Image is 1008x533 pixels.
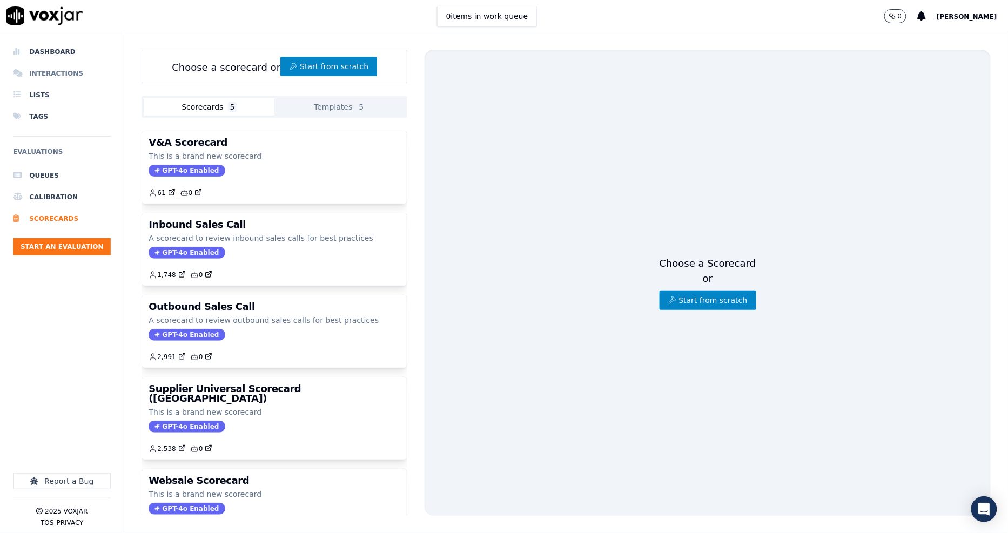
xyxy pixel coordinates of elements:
[971,496,997,522] div: Open Intercom Messenger
[13,63,111,84] a: Interactions
[274,98,405,116] button: Templates
[149,188,179,197] button: 61
[149,302,400,312] h3: Outbound Sales Call
[13,145,111,165] h6: Evaluations
[937,13,997,21] span: [PERSON_NAME]
[180,188,203,197] a: 0
[13,186,111,208] a: Calibration
[149,233,400,244] p: A scorecard to review inbound sales calls for best practices
[190,271,213,279] a: 0
[41,518,53,527] button: TOS
[149,421,225,433] span: GPT-4o Enabled
[149,384,400,403] h3: Supplier Universal Scorecard ([GEOGRAPHIC_DATA])
[13,473,111,489] button: Report a Bug
[149,444,190,453] button: 2,538
[937,10,1008,23] button: [PERSON_NAME]
[149,165,225,177] span: GPT-4o Enabled
[149,315,400,326] p: A scorecard to review outbound sales calls for best practices
[190,353,213,361] a: 0
[149,407,400,417] p: This is a brand new scorecard
[13,165,111,186] a: Queues
[149,353,185,361] a: 2,991
[149,271,190,279] button: 1,748
[13,41,111,63] a: Dashboard
[149,444,185,453] a: 2,538
[149,151,400,161] p: This is a brand new scorecard
[149,476,400,485] h3: Websale Scorecard
[884,9,907,23] button: 0
[56,518,83,527] button: Privacy
[357,102,366,112] span: 5
[280,57,377,76] button: Start from scratch
[6,6,83,25] img: voxjar logo
[898,12,902,21] p: 0
[149,329,225,341] span: GPT-4o Enabled
[13,106,111,127] a: Tags
[144,98,274,116] button: Scorecards
[149,138,400,147] h3: V&A Scorecard
[149,220,400,230] h3: Inbound Sales Call
[149,353,190,361] button: 2,991
[45,507,88,516] p: 2025 Voxjar
[149,503,225,515] span: GPT-4o Enabled
[437,6,537,26] button: 0items in work queue
[13,84,111,106] a: Lists
[149,489,400,500] p: This is a brand new scorecard
[13,208,111,230] a: Scorecards
[660,256,756,310] div: Choose a Scorecard or
[149,188,175,197] a: 61
[190,444,213,453] a: 0
[149,271,185,279] a: 1,748
[660,291,756,310] button: Start from scratch
[149,247,225,259] span: GPT-4o Enabled
[884,9,918,23] button: 0
[142,50,407,83] div: Choose a scorecard or
[13,238,111,255] button: Start an Evaluation
[228,102,237,112] span: 5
